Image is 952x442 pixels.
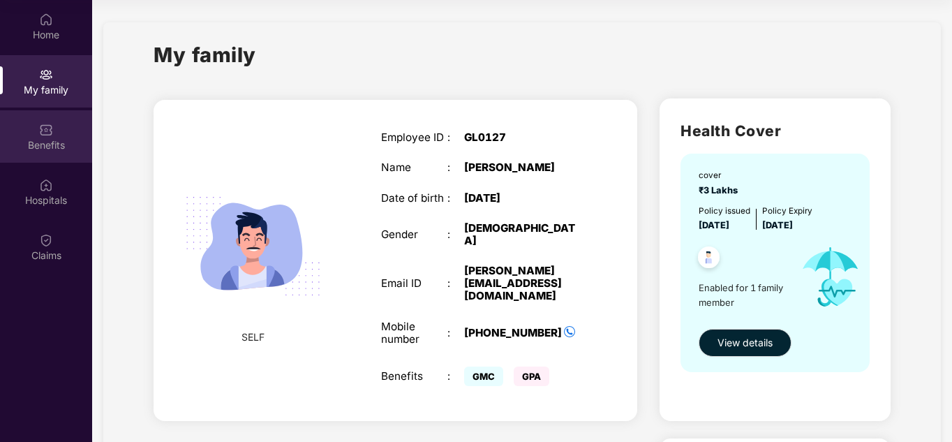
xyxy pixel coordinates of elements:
[381,321,448,346] div: Mobile number
[170,163,336,330] img: svg+xml;base64,PHN2ZyB4bWxucz0iaHR0cDovL3d3dy53My5vcmcvMjAwMC9zdmciIHdpZHRoPSIyMjQiIGhlaWdodD0iMT...
[381,228,448,241] div: Gender
[564,326,575,337] img: oAAAAJXRFWHRkYXRlOmNyZWF0ZQAyMDE4LTEyLTEyVDA5OjE0OjA0KzAxOjAw0eycfAAAACV0RVh0ZGF0ZTptb2RpZnkAMjAx...
[699,205,750,218] div: Policy issued
[514,367,549,386] span: GPA
[717,335,773,351] span: View details
[381,192,448,205] div: Date of birth
[241,330,265,345] span: SELF
[447,131,464,144] div: :
[381,370,448,383] div: Benefits
[39,68,53,82] img: svg+xml;base64,PHN2ZyB3aWR0aD0iMjAiIGhlaWdodD0iMjAiIHZpZXdCb3g9IjAgMCAyMCAyMCIgZmlsbD0ibm9uZSIgeG...
[464,161,581,174] div: [PERSON_NAME]
[699,169,742,182] div: cover
[447,228,464,241] div: :
[39,233,53,247] img: svg+xml;base64,PHN2ZyBpZD0iQ2xhaW0iIHhtbG5zPSJodHRwOi8vd3d3LnczLm9yZy8yMDAwL3N2ZyIgd2lkdGg9IjIwIi...
[699,185,742,196] span: ₹3 Lakhs
[680,119,870,142] h2: Health Cover
[692,242,726,277] img: svg+xml;base64,PHN2ZyB4bWxucz0iaHR0cDovL3d3dy53My5vcmcvMjAwMC9zdmciIHdpZHRoPSI0OC45NDMiIGhlaWdodD...
[464,192,581,205] div: [DATE]
[381,131,448,144] div: Employee ID
[447,192,464,205] div: :
[447,327,464,339] div: :
[381,161,448,174] div: Name
[39,13,53,27] img: svg+xml;base64,PHN2ZyBpZD0iSG9tZSIgeG1sbnM9Imh0dHA6Ly93d3cudzMub3JnLzIwMDAvc3ZnIiB3aWR0aD0iMjAiIG...
[39,178,53,192] img: svg+xml;base64,PHN2ZyBpZD0iSG9zcGl0YWxzIiB4bWxucz0iaHR0cDovL3d3dy53My5vcmcvMjAwMC9zdmciIHdpZHRoPS...
[699,220,729,230] span: [DATE]
[447,277,464,290] div: :
[447,161,464,174] div: :
[789,233,871,321] img: icon
[699,329,791,357] button: View details
[39,123,53,137] img: svg+xml;base64,PHN2ZyBpZD0iQmVuZWZpdHMiIHhtbG5zPSJodHRwOi8vd3d3LnczLm9yZy8yMDAwL3N2ZyIgd2lkdGg9Ij...
[464,222,581,247] div: [DEMOGRAPHIC_DATA]
[464,265,581,303] div: [PERSON_NAME][EMAIL_ADDRESS][DOMAIN_NAME]
[154,39,256,71] h1: My family
[447,370,464,383] div: :
[464,367,503,386] span: GMC
[464,131,581,144] div: GL0127
[699,281,789,309] span: Enabled for 1 family member
[762,220,793,230] span: [DATE]
[381,277,448,290] div: Email ID
[762,205,812,218] div: Policy Expiry
[464,326,576,339] div: Call: +919316303157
